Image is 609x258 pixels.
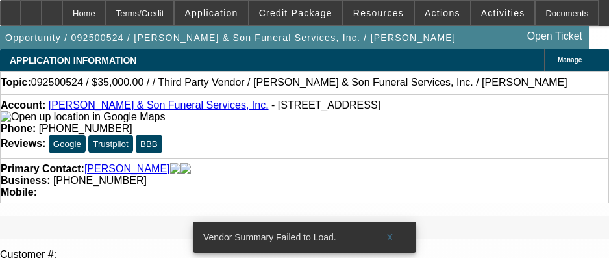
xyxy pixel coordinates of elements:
strong: Primary Contact: [1,163,84,175]
a: View Google Maps [1,111,165,122]
strong: Topic: [1,77,31,88]
button: Activities [471,1,535,25]
span: Actions [425,8,460,18]
img: Open up location in Google Maps [1,111,165,123]
button: Actions [415,1,470,25]
button: X [369,226,411,249]
img: linkedin-icon.png [180,163,191,175]
span: Manage [558,57,582,64]
strong: Account: [1,99,45,110]
span: Opportunity / 092500524 / [PERSON_NAME] & Son Funeral Services, Inc. / [PERSON_NAME] [5,32,456,43]
span: Credit Package [259,8,332,18]
strong: Reviews: [1,138,45,149]
span: 092500524 / $35,000.00 / / Third Party Vendor / [PERSON_NAME] & Son Funeral Services, Inc. / [PER... [31,77,567,88]
a: Open Ticket [522,25,588,47]
button: Trustpilot [88,135,132,153]
span: Application [184,8,238,18]
span: [PHONE_NUMBER] [39,123,132,134]
span: - [STREET_ADDRESS] [271,99,380,110]
strong: Phone: [1,123,36,134]
div: Vendor Summary Failed to Load. [193,222,369,253]
button: Resources [343,1,414,25]
strong: Business: [1,175,50,186]
button: Google [49,135,86,153]
span: [PHONE_NUMBER] [53,175,147,186]
strong: Mobile: [1,187,37,198]
span: Resources [353,8,404,18]
a: [PERSON_NAME] [84,163,170,175]
span: X [387,232,394,242]
a: [PERSON_NAME] & Son Funeral Services, Inc. [49,99,269,110]
button: Application [175,1,247,25]
span: Activities [481,8,525,18]
button: Credit Package [249,1,342,25]
img: facebook-icon.png [170,163,180,175]
span: APPLICATION INFORMATION [10,55,136,66]
button: BBB [136,135,162,153]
